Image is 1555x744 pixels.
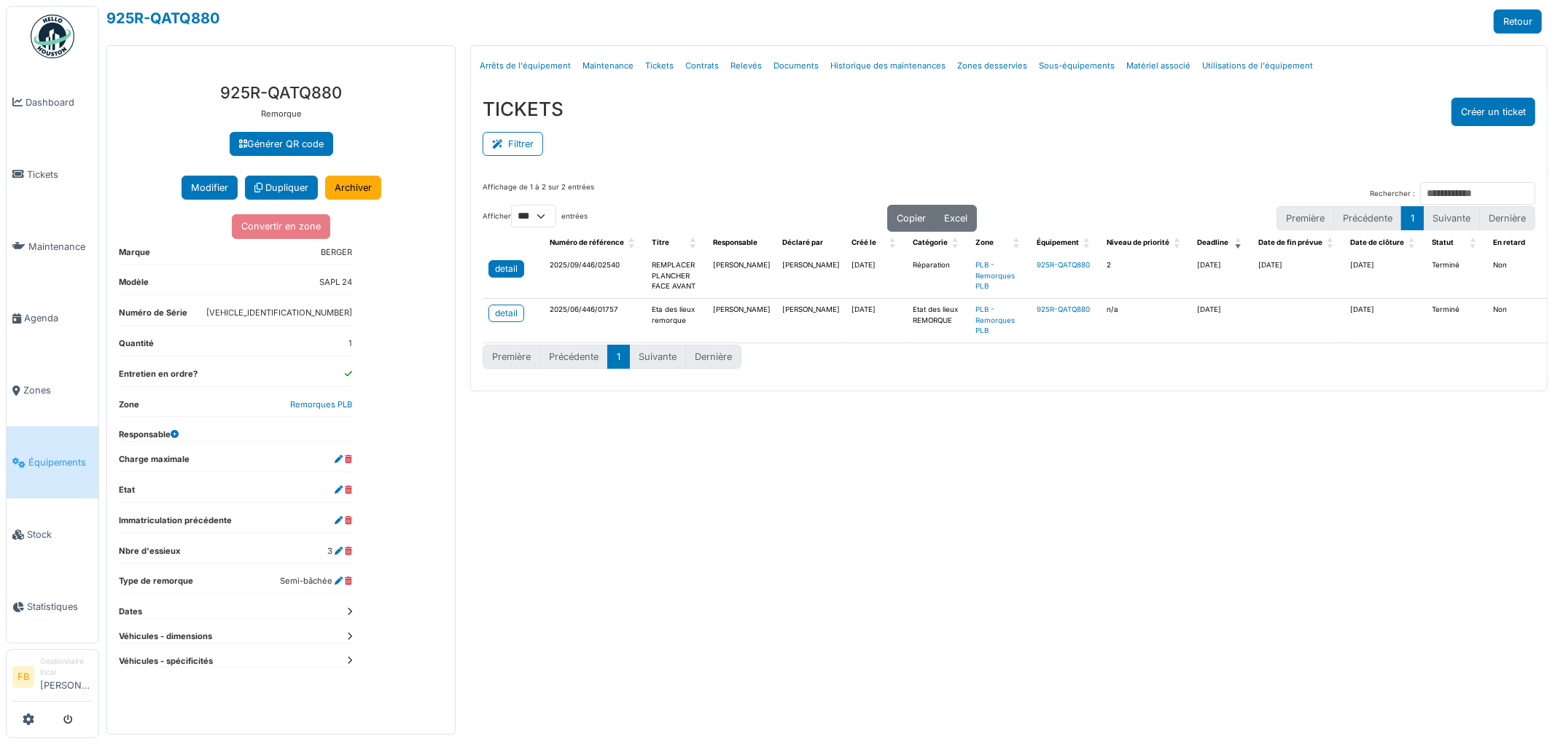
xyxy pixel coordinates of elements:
[1083,232,1092,254] span: Équipement: Activate to sort
[725,49,768,83] a: Relevés
[639,49,679,83] a: Tickets
[776,254,846,299] td: [PERSON_NAME]
[897,213,926,224] span: Copier
[889,232,898,254] span: Créé le: Activate to sort
[887,205,935,232] button: Copier
[325,176,381,200] a: Archiver
[1327,232,1336,254] span: Date de fin prévue: Activate to sort
[646,254,707,299] td: REMPLACER PLANCHER FACE AVANT
[7,283,98,355] a: Agenda
[577,49,639,83] a: Maintenance
[119,108,443,120] p: Remorque
[488,305,524,322] a: detail
[7,211,98,283] a: Maintenance
[628,232,637,254] span: Numéro de référence: Activate to sort
[348,337,352,350] dd: 1
[1370,189,1415,200] label: Rechercher :
[1101,254,1191,299] td: 2
[1252,254,1344,299] td: [DATE]
[119,246,150,265] dt: Marque
[495,262,518,275] div: detail
[40,656,93,678] div: Gestionnaire local
[7,355,98,427] a: Zones
[1191,254,1252,299] td: [DATE]
[119,276,149,294] dt: Modèle
[483,205,588,227] label: Afficher entrées
[24,311,93,325] span: Agenda
[106,9,219,27] a: 925R-QATQ880
[1037,238,1079,246] span: Équipement
[1432,238,1454,246] span: Statut
[1494,9,1542,34] a: Retour
[1401,206,1424,230] button: 1
[7,66,98,138] a: Dashboard
[28,455,93,469] span: Équipements
[26,95,93,109] span: Dashboard
[488,260,524,278] a: detail
[1487,254,1548,299] td: Non
[12,666,34,688] li: FB
[483,182,594,205] div: Affichage de 1 à 2 sur 2 entrées
[119,655,352,667] dt: Véhicules - spécificités
[119,337,154,356] dt: Quantité
[550,238,624,246] span: Numéro de référence
[544,254,646,299] td: 2025/09/446/02540
[975,238,994,246] span: Zone
[1426,299,1487,343] td: Terminé
[907,299,970,343] td: Etat des lieux REMORQUE
[483,345,741,369] nav: pagination
[975,305,1015,334] a: PLB - Remorques PLB
[782,238,823,246] span: Déclaré par
[245,176,318,200] a: Dupliquer
[495,307,518,320] div: detail
[27,528,93,541] span: Stock
[7,138,98,211] a: Tickets
[1426,254,1487,299] td: Terminé
[1350,238,1404,246] span: Date de clôture
[690,232,698,254] span: Titre: Activate to sort
[951,49,1033,83] a: Zones desservies
[1197,238,1228,246] span: Deadline
[1037,305,1090,313] a: 925R-QATQ880
[27,168,93,181] span: Tickets
[1033,49,1121,83] a: Sous-équipements
[1493,238,1525,246] span: En retard
[119,484,135,502] dt: Etat
[952,232,961,254] span: Catégorie: Activate to sort
[119,368,198,386] dt: Entretien en ordre?
[28,240,93,254] span: Maintenance
[280,575,352,587] dd: Semi-bâchée
[1470,232,1478,254] span: Statut: Activate to sort
[119,428,179,441] dt: Responsable
[1037,261,1090,269] a: 925R-QATQ880
[290,399,352,410] a: Remorques PLB
[1121,49,1196,83] a: Matériel associé
[319,276,352,289] dd: SAPL 24
[31,15,74,58] img: Badge_color-CXgf-gQk.svg
[40,656,93,698] li: [PERSON_NAME]
[119,307,187,325] dt: Numéro de Série
[474,49,577,83] a: Arrêts de l'équipement
[825,49,951,83] a: Historique des maintenances
[935,205,977,232] button: Excel
[646,299,707,343] td: Eta des lieux remorque
[846,299,907,343] td: [DATE]
[119,630,352,643] dt: Véhicules - dimensions
[119,545,180,563] dt: Nbre d'essieux
[851,238,876,246] span: Créé le
[776,299,846,343] td: [PERSON_NAME]
[119,399,139,417] dt: Zone
[119,453,190,471] dt: Charge maximale
[707,299,776,343] td: [PERSON_NAME]
[206,307,352,319] dd: [VEHICLE_IDENTIFICATION_NUMBER]
[119,514,232,533] dt: Immatriculation précédente
[679,49,725,83] a: Contrats
[607,345,630,369] button: 1
[1344,254,1426,299] td: [DATE]
[846,254,907,299] td: [DATE]
[7,571,98,643] a: Statistiques
[652,238,669,246] span: Titre
[913,238,948,246] span: Catégorie
[119,606,352,618] dt: Dates
[12,656,93,702] a: FB Gestionnaire local[PERSON_NAME]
